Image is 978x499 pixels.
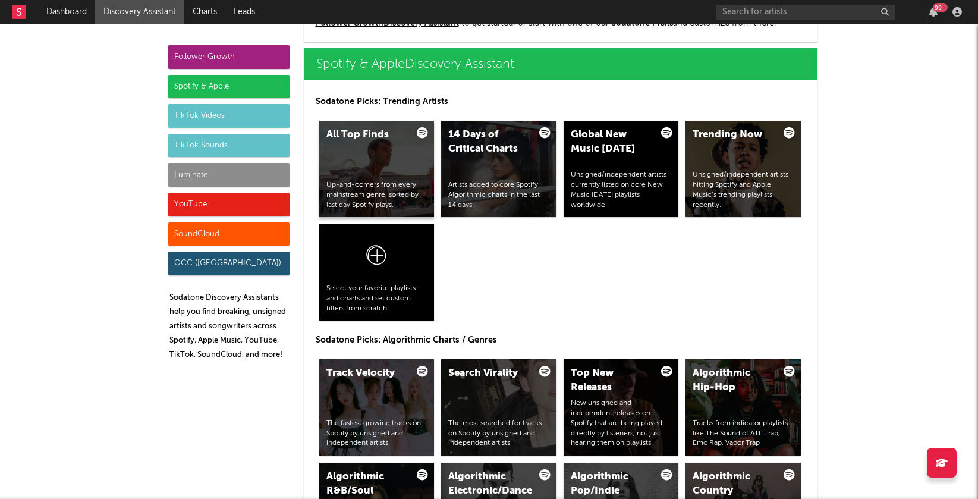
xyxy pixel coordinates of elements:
div: SoundCloud [168,222,290,246]
span: Sodatone Picks [611,19,673,27]
a: Follower GrowthDiscovery Assistant [316,19,459,27]
div: Unsigned/independent artists currently listed on core New Music [DATE] playlists worldwide. [571,170,672,210]
a: Top New ReleasesNew unsigned and independent releases on Spotify that are being played directly b... [564,359,679,456]
div: TikTok Videos [168,104,290,128]
p: Sodatone Picks: Algorithmic Charts / Genres [316,333,806,347]
div: Algorithmic R&B/Soul [326,470,407,498]
div: Select your favorite playlists and charts and set custom filters from scratch. [326,284,427,313]
div: Algorithmic Electronic/Dance [448,470,529,498]
a: Algorithmic Hip-HopTracks from indicator playlists like The Sound of ATL Trap, Emo Rap, Vapor Trap [685,359,801,456]
input: Search for artists [716,5,895,20]
div: Top New Releases [571,366,652,395]
div: Algorithmic Pop/Indie [571,470,652,498]
div: Spotify & Apple [168,75,290,99]
a: Track VelocityThe fastest growing tracks on Spotify by unsigned and independent artists. [319,359,435,456]
div: 14 Days of Critical Charts [448,128,529,156]
button: 99+ [929,7,938,17]
div: Artists added to core Spotify Algorithmic charts in the last 14 days. [448,180,549,210]
div: OCC ([GEOGRAPHIC_DATA]) [168,252,290,275]
div: Search Virality [448,366,529,381]
div: YouTube [168,193,290,216]
div: TikTok Sounds [168,134,290,158]
div: Global New Music [DATE] [571,128,652,156]
a: Select your favorite playlists and charts and set custom filters from scratch. [319,224,435,321]
div: Unsigned/independent artists hitting Spotify and Apple Music’s trending playlists recently. [693,170,794,210]
div: Tracks from indicator playlists like The Sound of ATL Trap, Emo Rap, Vapor Trap [693,419,794,448]
a: Global New Music [DATE]Unsigned/independent artists currently listed on core New Music [DATE] pla... [564,121,679,217]
div: All Top Finds [326,128,407,142]
a: Spotify & AppleDiscovery Assistant [304,48,817,80]
div: Luminate [168,163,290,187]
div: Trending Now [693,128,773,142]
div: The fastest growing tracks on Spotify by unsigned and independent artists. [326,419,427,448]
p: Sodatone Picks: Trending Artists [316,95,806,109]
a: All Top FindsUp-and-comers from every mainstream genre, sorted by last day Spotify plays. [319,121,435,217]
div: Algorithmic Country [693,470,773,498]
div: The most searched for tracks on Spotify by unsigned and independent artists. [448,419,549,448]
div: Follower Growth [168,45,290,69]
div: Track Velocity [326,366,407,381]
div: Up-and-comers from every mainstream genre, sorted by last day Spotify plays. [326,180,427,210]
div: 99 + [933,3,948,12]
a: 14 Days of Critical ChartsArtists added to core Spotify Algorithmic charts in the last 14 days. [441,121,556,217]
p: Sodatone Discovery Assistants help you find breaking, unsigned artists and songwriters across Spo... [169,291,290,362]
a: Search ViralityThe most searched for tracks on Spotify by unsigned and independent artists. [441,359,556,456]
div: Algorithmic Hip-Hop [693,366,773,395]
a: Trending NowUnsigned/independent artists hitting Spotify and Apple Music’s trending playlists rec... [685,121,801,217]
div: New unsigned and independent releases on Spotify that are being played directly by listeners, not... [571,398,672,448]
